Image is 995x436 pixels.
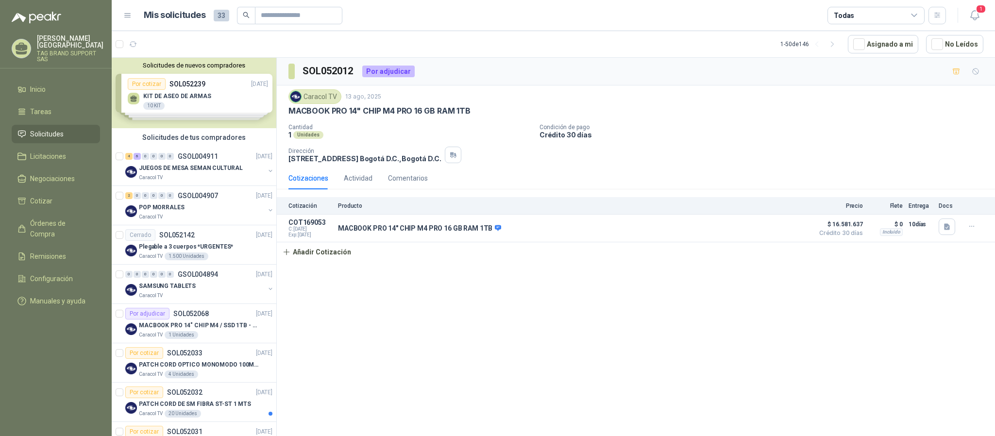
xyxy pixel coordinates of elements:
p: MACBOOK PRO 14" CHIP M4 PRO 16 GB RAM 1TB [288,106,471,116]
div: 0 [167,271,174,278]
span: Tareas [30,106,51,117]
div: 4 Unidades [165,370,198,378]
p: Plegable a 3 cuerpos *URGENTES* [139,242,233,252]
a: Negociaciones [12,169,100,188]
a: Órdenes de Compra [12,214,100,243]
div: 0 [150,153,157,160]
p: COT169053 [288,218,332,226]
div: 0 [134,192,141,199]
button: Añadir Cotización [277,242,356,262]
p: [DATE] [256,191,272,201]
p: MACBOOK PRO 14" CHIP M4 PRO 16 GB RAM 1TB [338,224,501,233]
p: Producto [338,202,809,209]
img: Company Logo [125,284,137,296]
div: 20 Unidades [165,410,201,418]
p: GSOL004907 [178,192,218,199]
div: 0 [167,153,174,160]
p: [DATE] [256,388,272,397]
div: 6 [134,153,141,160]
p: 1 [288,131,291,139]
div: 2 [125,192,133,199]
p: Entrega [909,202,933,209]
p: Caracol TV [139,252,163,260]
p: MACBOOK PRO 14" CHIP M4 / SSD 1TB - 24 GB RAM [139,321,260,330]
h3: SOL052012 [303,64,354,79]
a: Manuales y ayuda [12,292,100,310]
img: Logo peakr [12,12,61,23]
p: [DATE] [256,309,272,319]
div: Por cotizar [125,347,163,359]
div: Cerrado [125,229,155,241]
p: Cantidad [288,124,532,131]
span: Órdenes de Compra [30,218,91,239]
span: 1 [976,4,986,14]
a: Inicio [12,80,100,99]
img: Company Logo [125,323,137,335]
span: Licitaciones [30,151,66,162]
div: 1.500 Unidades [165,252,208,260]
div: Por cotizar [125,386,163,398]
span: Inicio [30,84,46,95]
span: 33 [214,10,229,21]
div: 0 [158,192,166,199]
div: 0 [142,192,149,199]
div: 0 [150,192,157,199]
div: 0 [158,271,166,278]
h1: Mis solicitudes [144,8,206,22]
span: Exp: [DATE] [288,232,332,238]
a: Por adjudicarSOL052068[DATE] Company LogoMACBOOK PRO 14" CHIP M4 / SSD 1TB - 24 GB RAMCaracol TV1... [112,304,276,343]
div: Por adjudicar [362,66,415,77]
a: 4 6 0 0 0 0 GSOL004911[DATE] Company LogoJUEGOS DE MESA SEMAN CULTURALCaracol TV [125,151,274,182]
span: Manuales y ayuda [30,296,85,306]
img: Company Logo [125,402,137,414]
div: Unidades [293,131,323,139]
p: Dirección [288,148,441,154]
div: Cotizaciones [288,173,328,184]
a: CerradoSOL052142[DATE] Company LogoPlegable a 3 cuerpos *URGENTES*Caracol TV1.500 Unidades [112,225,276,265]
p: SOL052032 [167,389,202,396]
p: [DATE] [256,231,272,240]
p: Caracol TV [139,174,163,182]
p: [DATE] [256,270,272,279]
div: 0 [150,271,157,278]
button: Asignado a mi [848,35,918,53]
div: Incluido [880,228,903,236]
div: Comentarios [388,173,428,184]
a: Licitaciones [12,147,100,166]
p: Flete [869,202,903,209]
p: Docs [939,202,958,209]
span: Crédito 30 días [814,230,863,236]
p: Condición de pago [540,124,991,131]
p: GSOL004894 [178,271,218,278]
div: 4 [125,153,133,160]
a: Remisiones [12,247,100,266]
img: Company Logo [125,245,137,256]
div: 0 [125,271,133,278]
img: Company Logo [125,166,137,178]
p: Caracol TV [139,410,163,418]
div: 0 [142,271,149,278]
div: Actividad [344,173,372,184]
p: [DATE] [256,152,272,161]
p: PATCH CORD DE SM FIBRA ST-ST 1 MTS [139,400,251,409]
div: Solicitudes de tus compradores [112,128,276,147]
img: Company Logo [125,363,137,374]
div: Por adjudicar [125,308,169,319]
p: JUEGOS DE MESA SEMAN CULTURAL [139,164,243,173]
div: 1 - 50 de 146 [780,36,840,52]
div: Solicitudes de nuevos compradoresPor cotizarSOL052239[DATE] KIT DE ASEO DE ARMAS10 KITPor cotizar... [112,58,276,128]
p: [PERSON_NAME] [GEOGRAPHIC_DATA] [37,35,103,49]
p: $ 0 [869,218,903,230]
span: Negociaciones [30,173,75,184]
span: Solicitudes [30,129,64,139]
div: Todas [834,10,854,21]
p: 10 días [909,218,933,230]
span: $ 16.581.637 [814,218,863,230]
p: TAG BRAND SUPPORT SAS [37,50,103,62]
div: 0 [142,153,149,160]
a: Tareas [12,102,100,121]
p: [STREET_ADDRESS] Bogotá D.C. , Bogotá D.C. [288,154,441,163]
div: 0 [134,271,141,278]
p: Caracol TV [139,370,163,378]
span: Configuración [30,273,73,284]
